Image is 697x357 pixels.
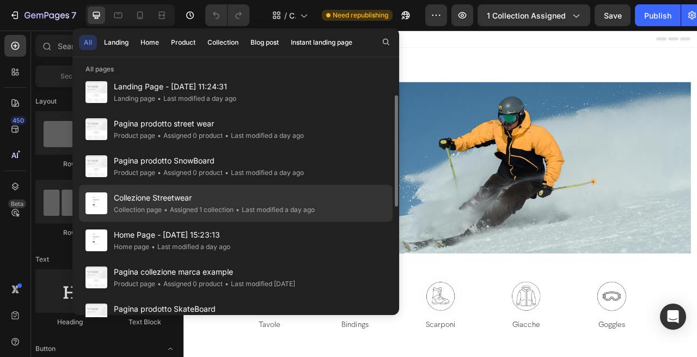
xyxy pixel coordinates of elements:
span: Landing Page - [DATE] 11:24:31 [114,80,236,93]
div: Product page [114,130,155,141]
button: Instant landing page [286,35,357,50]
span: Need republishing [333,10,388,20]
div: Assigned 1 collection [162,204,234,215]
div: Home [140,38,159,47]
div: Last modified [DATE] [223,279,295,289]
span: Collezione Streetwear [114,191,315,204]
button: Collection [203,35,243,50]
img: Alt Image [232,66,645,284]
span: • [157,131,161,140]
div: Open Intercom Messenger [660,304,686,330]
p: 7 [71,9,76,22]
span: Home Page - [DATE] 15:23:13 [114,228,230,241]
div: Last modified a day ago [223,130,304,141]
span: • [225,317,229,325]
div: Row [35,159,104,169]
p: All pages [72,64,399,75]
div: Last modified a day ago [223,167,304,178]
span: • [164,205,168,214]
span: Text [35,255,49,264]
span: • [225,280,229,288]
div: Collection [207,38,239,47]
div: Row [35,228,104,238]
div: All [84,38,92,47]
div: Product [171,38,195,47]
div: Home page [114,241,149,252]
span: • [157,317,161,325]
div: 450 [10,116,26,125]
div: Blog post [250,38,279,47]
iframe: Design area [184,31,697,357]
span: Section [60,71,84,81]
button: Blog post [246,35,284,50]
div: Publish [644,10,671,21]
button: Product [166,35,200,50]
button: Landing [99,35,133,50]
div: Product page [114,279,155,289]
span: Layout [35,96,57,106]
button: All [79,35,97,50]
div: Product page [114,167,155,178]
span: • [157,280,161,288]
span: • [151,243,155,251]
span: Save [604,11,622,20]
span: Button [35,344,56,354]
div: Product page [114,316,155,326]
span: • [225,168,229,177]
span: Pagina prodotto SkateBoard [114,302,295,316]
span: 1 collection assigned [487,10,566,21]
span: • [157,168,161,177]
span: Collezione Snowboard [289,10,296,21]
div: Landing page [114,93,155,104]
span: Pagina prodotto street wear [114,117,304,130]
div: Text Block [111,317,179,327]
button: 7 [4,4,81,26]
div: Collection page [114,204,162,215]
span: • [225,131,229,140]
button: Save [595,4,631,26]
span: Pagina prodotto SnowBoard [114,154,304,167]
button: Home [136,35,164,50]
div: Last modified a day ago [155,93,236,104]
button: Publish [635,4,681,26]
button: 1 collection assigned [478,4,590,26]
div: Assigned 0 product [155,167,223,178]
div: Last modified a day ago [149,241,230,252]
span: • [157,94,161,102]
span: • [236,205,240,214]
div: Beta [8,199,26,208]
div: Last modified a day ago [234,204,315,215]
div: Assigned 0 product [155,279,223,289]
div: Landing [104,38,129,47]
div: Assigned 0 product [155,130,223,141]
span: / [284,10,287,21]
div: Assigned 0 product [155,316,223,326]
div: Instant landing page [291,38,352,47]
div: Undo/Redo [205,4,249,26]
div: Last modified [DATE] [223,316,295,326]
div: Heading [35,317,104,327]
span: Pagina collezione marca example [114,265,295,279]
